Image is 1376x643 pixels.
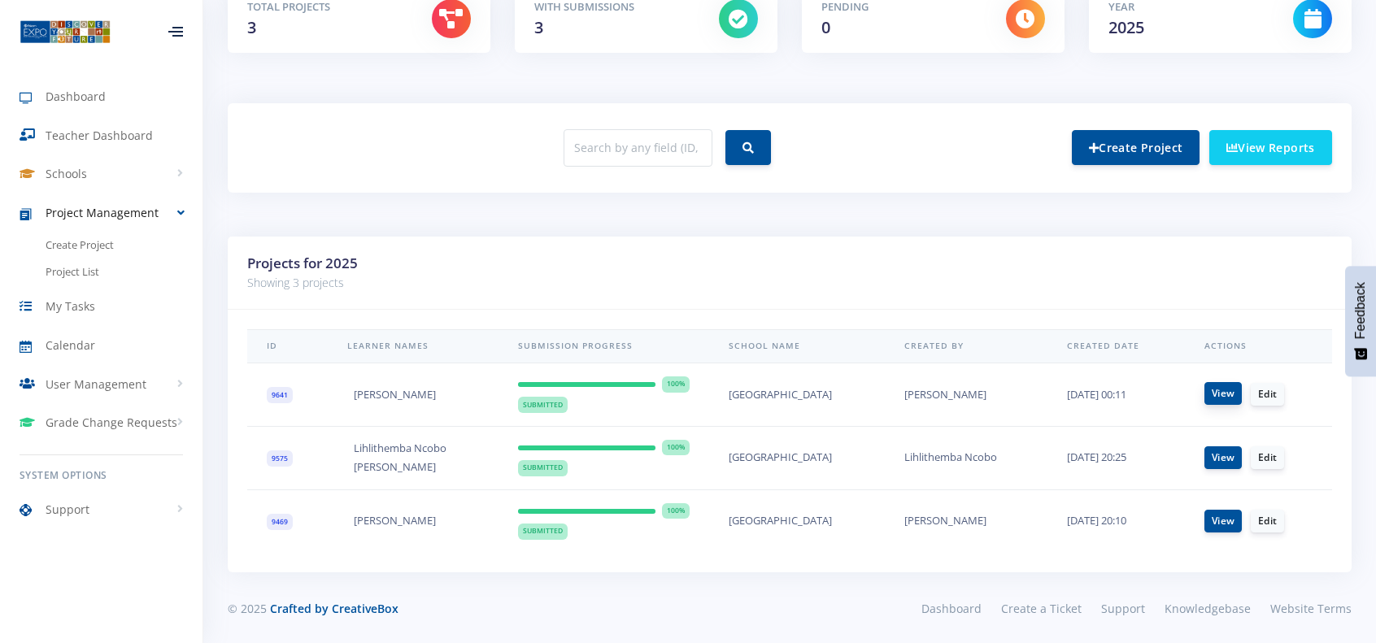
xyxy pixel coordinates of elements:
[518,460,568,476] span: Submitted
[709,426,885,489] td: [GEOGRAPHIC_DATA]
[991,597,1091,620] a: Create a Ticket
[1185,330,1332,363] th: Actions
[354,387,436,403] span: [PERSON_NAME]
[354,459,436,476] span: [PERSON_NAME]
[267,387,293,403] span: 9641
[46,127,153,144] span: Teacher Dashboard
[1072,130,1200,165] a: Create Project
[1047,363,1185,426] td: [DATE] 00:11
[885,426,1047,489] td: Lihlithemba Ncobo
[1209,130,1332,165] a: View Reports
[20,468,183,483] h6: System Options
[328,330,499,363] th: Learner Names
[46,501,89,518] span: Support
[20,19,111,45] img: ...
[912,597,991,620] a: Dashboard
[46,264,99,280] span: Project List
[270,601,398,616] a: Crafted by CreativeBox
[46,298,95,315] span: My Tasks
[267,450,293,467] span: 9575
[1251,446,1284,469] a: Edit
[1155,597,1261,620] a: Knowledgebase
[1353,282,1368,339] span: Feedback
[1047,330,1185,363] th: Created Date
[662,376,690,393] span: 100%
[247,273,1332,293] p: Showing 3 projects
[709,330,885,363] th: School Name
[709,489,885,552] td: [GEOGRAPHIC_DATA]
[1108,16,1144,38] span: 2025
[1204,446,1242,469] a: View
[46,337,95,354] span: Calendar
[46,237,114,254] span: Create Project
[564,129,712,167] input: Search by any field (ID, name, school, etc.)
[1251,383,1284,406] a: Edit
[1091,597,1155,620] a: Support
[518,524,568,540] span: Submitted
[1261,597,1352,620] a: Website Terms
[46,204,159,221] span: Project Management
[1251,510,1284,532] a: Edit
[354,513,436,529] span: [PERSON_NAME]
[46,376,146,393] span: User Management
[46,165,87,182] span: Schools
[1345,266,1376,376] button: Feedback - Show survey
[247,253,1332,274] h3: Projects for 2025
[709,363,885,426] td: [GEOGRAPHIC_DATA]
[534,16,543,38] span: 3
[1204,382,1242,405] a: View
[662,440,690,456] span: 100%
[1047,489,1185,552] td: [DATE] 20:10
[46,414,177,431] span: Grade Change Requests
[885,489,1047,552] td: [PERSON_NAME]
[1204,510,1242,532] a: View
[499,330,709,363] th: Submission Progress
[247,16,256,38] span: 3
[1165,601,1251,616] span: Knowledgebase
[228,600,777,617] div: © 2025
[662,503,690,519] span: 100%
[46,88,106,105] span: Dashboard
[885,330,1047,363] th: Created By
[1047,426,1185,489] td: [DATE] 20:25
[354,441,446,457] span: Lihlithemba Ncobo
[821,16,830,38] span: 0
[267,514,293,530] span: 9469
[247,330,328,363] th: ID
[885,363,1047,426] td: [PERSON_NAME]
[518,397,568,413] span: Submitted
